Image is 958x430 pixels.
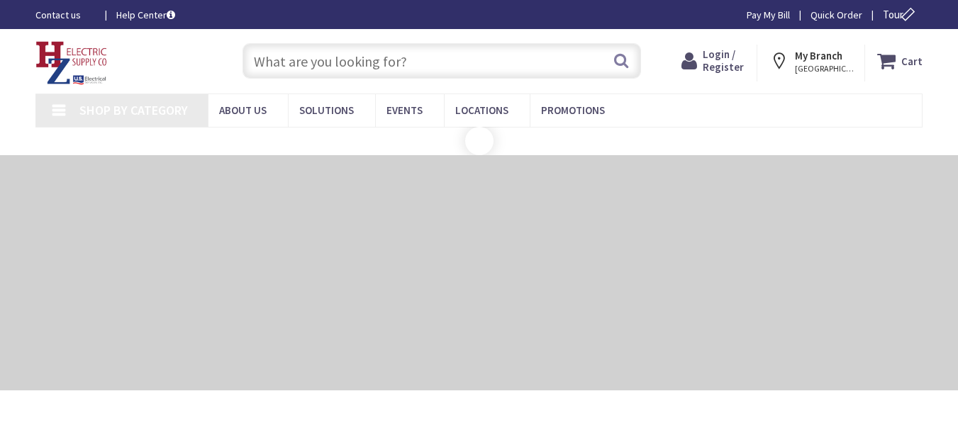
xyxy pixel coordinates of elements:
a: Contact us [35,8,94,22]
span: Tour [883,8,919,21]
img: HZ Electric Supply [35,41,108,85]
a: Login / Register [681,48,744,74]
strong: My Branch [795,49,842,62]
span: [GEOGRAPHIC_DATA], [GEOGRAPHIC_DATA] [795,63,855,74]
a: Help Center [116,8,175,22]
span: About Us [219,103,267,117]
span: Locations [455,103,508,117]
input: What are you looking for? [243,43,641,79]
a: Quick Order [811,8,862,22]
span: Login / Register [703,47,744,74]
div: My Branch [GEOGRAPHIC_DATA], [GEOGRAPHIC_DATA] [769,48,852,74]
span: Promotions [541,103,605,117]
strong: Cart [901,48,923,74]
a: Cart [877,48,923,74]
span: Solutions [299,103,354,117]
span: Events [386,103,423,117]
a: Pay My Bill [747,8,790,22]
span: Shop By Category [79,102,188,118]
